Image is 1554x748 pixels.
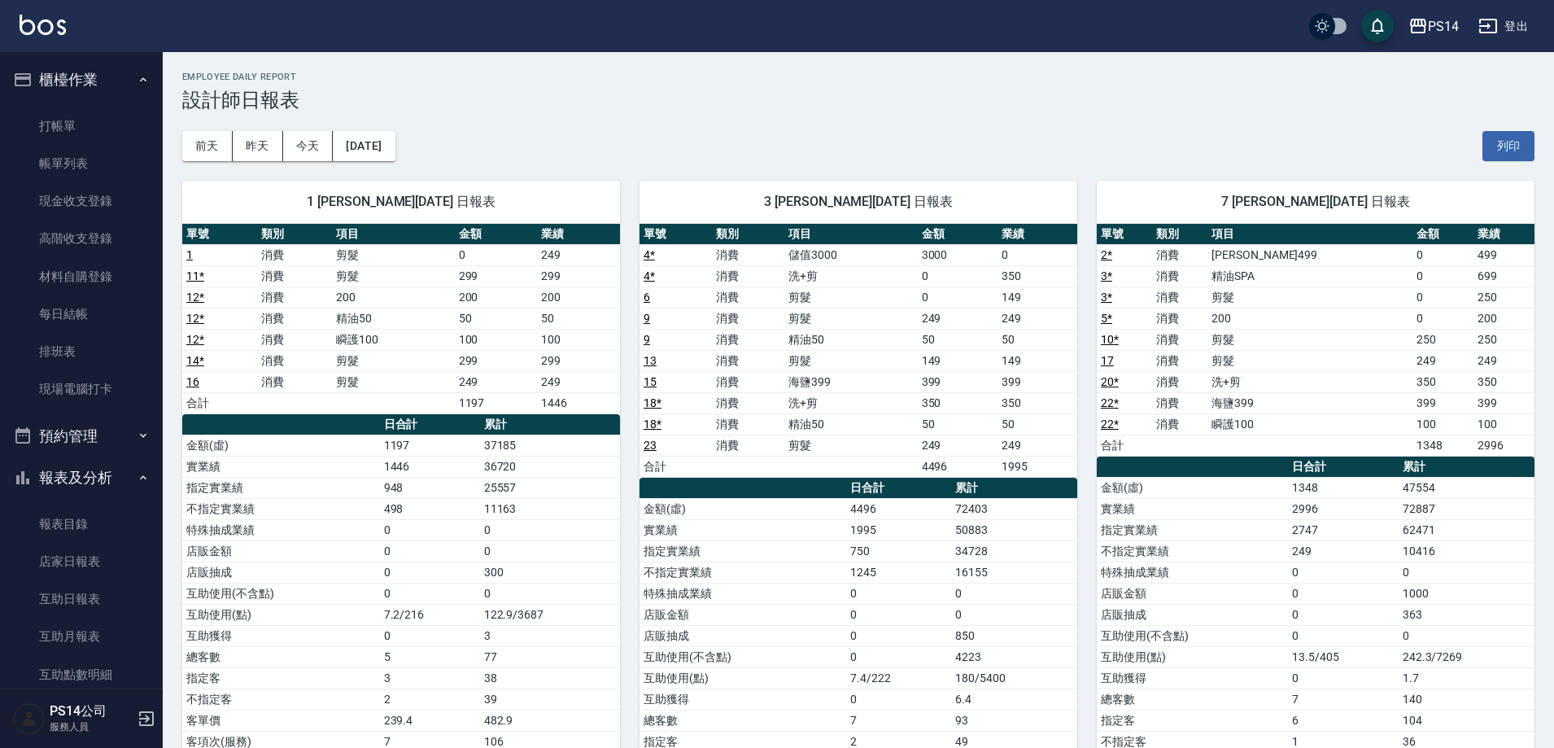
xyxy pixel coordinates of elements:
[7,656,156,693] a: 互助點數明細
[784,308,918,329] td: 剪髮
[918,265,997,287] td: 0
[480,477,620,498] td: 25557
[1207,371,1412,392] td: 洗+剪
[644,291,650,304] a: 6
[380,435,480,456] td: 1197
[1399,457,1534,478] th: 累計
[784,413,918,435] td: 精油50
[846,710,951,731] td: 7
[380,710,480,731] td: 239.4
[1288,646,1398,667] td: 13.5/405
[1399,519,1534,540] td: 62471
[846,646,951,667] td: 0
[1097,604,1288,625] td: 店販抽成
[1412,308,1473,329] td: 0
[332,265,454,287] td: 剪髮
[918,308,997,329] td: 249
[1288,667,1398,689] td: 0
[1399,710,1534,731] td: 104
[997,435,1077,456] td: 249
[1288,689,1398,710] td: 7
[1473,287,1534,308] td: 250
[712,329,784,350] td: 消費
[1207,329,1412,350] td: 剪髮
[380,667,480,689] td: 3
[1288,498,1398,519] td: 2996
[997,329,1077,350] td: 50
[1399,604,1534,625] td: 363
[639,562,846,583] td: 不指定實業績
[1399,625,1534,646] td: 0
[380,604,480,625] td: 7.2/216
[1097,477,1288,498] td: 金額(虛)
[537,350,620,371] td: 299
[332,371,454,392] td: 剪髮
[1097,667,1288,689] td: 互助獲得
[537,392,620,413] td: 1446
[7,543,156,580] a: 店家日報表
[712,392,784,413] td: 消費
[186,375,199,388] a: 16
[537,244,620,265] td: 249
[1097,583,1288,604] td: 店販金額
[333,131,395,161] button: [DATE]
[639,646,846,667] td: 互助使用(不含點)
[380,625,480,646] td: 0
[182,562,380,583] td: 店販抽成
[1412,435,1473,456] td: 1348
[1473,329,1534,350] td: 250
[182,667,380,689] td: 指定客
[1097,224,1534,457] table: a dense table
[283,131,334,161] button: 今天
[182,689,380,710] td: 不指定客
[1412,287,1473,308] td: 0
[7,370,156,408] a: 現場電腦打卡
[1412,244,1473,265] td: 0
[1399,562,1534,583] td: 0
[257,224,332,245] th: 類別
[918,413,997,435] td: 50
[1152,265,1207,287] td: 消費
[257,265,332,287] td: 消費
[918,287,997,308] td: 0
[1399,540,1534,562] td: 10416
[1412,413,1473,435] td: 100
[1097,540,1288,562] td: 不指定實業績
[1288,477,1398,498] td: 1348
[1288,710,1398,731] td: 6
[257,329,332,350] td: 消費
[951,604,1077,625] td: 0
[997,287,1077,308] td: 149
[257,350,332,371] td: 消費
[846,583,951,604] td: 0
[997,371,1077,392] td: 399
[233,131,283,161] button: 昨天
[1207,265,1412,287] td: 精油SPA
[951,519,1077,540] td: 50883
[951,625,1077,646] td: 850
[332,350,454,371] td: 剪髮
[182,540,380,562] td: 店販金額
[455,287,538,308] td: 200
[332,287,454,308] td: 200
[1152,224,1207,245] th: 類別
[380,477,480,498] td: 948
[380,562,480,583] td: 0
[1472,11,1534,42] button: 登出
[1412,224,1473,245] th: 金額
[1399,477,1534,498] td: 47554
[7,333,156,370] a: 排班表
[455,350,538,371] td: 299
[997,224,1077,245] th: 業績
[7,415,156,457] button: 預約管理
[846,625,951,646] td: 0
[1116,194,1515,210] span: 7 [PERSON_NAME][DATE] 日報表
[639,583,846,604] td: 特殊抽成業績
[380,540,480,562] td: 0
[918,244,997,265] td: 3000
[784,371,918,392] td: 海鹽399
[182,224,620,414] table: a dense table
[1473,435,1534,456] td: 2996
[639,689,846,710] td: 互助獲得
[537,287,620,308] td: 200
